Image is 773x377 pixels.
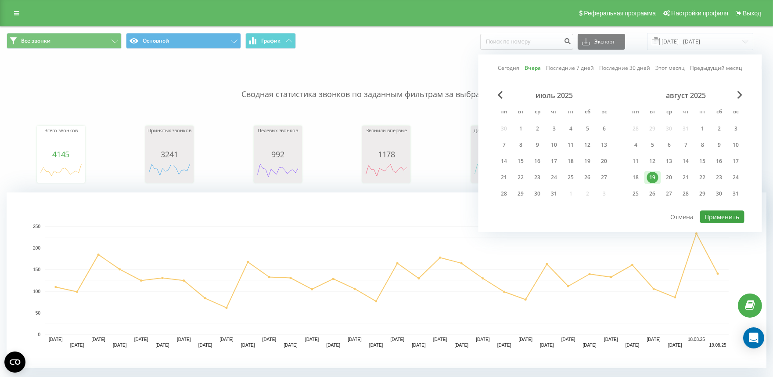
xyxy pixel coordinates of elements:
span: Настройки профиля [671,10,728,17]
div: 26 [647,188,658,199]
abbr: суббота [581,106,594,119]
text: [DATE] [348,337,362,342]
div: 11 [565,139,577,151]
div: 2 [532,123,543,134]
span: Реферальная программа [584,10,656,17]
div: 13 [664,156,675,167]
div: 1 [697,123,708,134]
div: 17 [730,156,742,167]
div: 12 [647,156,658,167]
div: Open Intercom Messenger [743,327,764,348]
text: [DATE] [327,343,341,348]
text: [DATE] [582,343,597,348]
div: 19 [582,156,593,167]
text: [DATE] [391,337,405,342]
abbr: четверг [548,106,561,119]
div: пт 25 июля 2025 г. [563,171,579,184]
text: 50 [36,311,41,315]
a: Этот месяц [655,64,685,72]
div: вс 3 авг. 2025 г. [728,122,744,135]
div: пт 11 июля 2025 г. [563,138,579,152]
div: сб 5 июля 2025 г. [579,122,596,135]
div: вт 22 июля 2025 г. [513,171,529,184]
div: Длительность всех разговоров [473,128,517,150]
div: сб 26 июля 2025 г. [579,171,596,184]
button: Open CMP widget [4,352,25,373]
div: вс 20 июля 2025 г. [596,155,613,168]
abbr: среда [663,106,676,119]
text: [DATE] [497,343,511,348]
div: A chart. [147,159,191,185]
div: вс 10 авг. 2025 г. [728,138,744,152]
div: вс 6 июля 2025 г. [596,122,613,135]
text: 200 [33,246,40,250]
div: чт 14 авг. 2025 г. [678,155,694,168]
text: [DATE] [369,343,383,348]
div: вс 17 авг. 2025 г. [728,155,744,168]
span: Next Month [737,91,743,99]
div: 5 [647,139,658,151]
button: Отмена [665,210,698,223]
div: 23 [532,172,543,183]
div: пт 1 авг. 2025 г. [694,122,711,135]
div: вс 27 июля 2025 г. [596,171,613,184]
div: 29 [697,188,708,199]
div: сб 2 авг. 2025 г. [711,122,728,135]
a: Вчера [525,64,541,72]
div: сб 30 авг. 2025 г. [711,187,728,200]
button: Применить [700,210,744,223]
div: 14 [499,156,510,167]
text: [DATE] [219,337,234,342]
abbr: понедельник [498,106,511,119]
div: A chart. [256,159,300,185]
abbr: суббота [713,106,726,119]
text: [DATE] [561,337,575,342]
text: 150 [33,268,40,272]
div: ср 9 июля 2025 г. [529,138,546,152]
span: Все звонки [21,37,50,44]
div: пн 21 июля 2025 г. [496,171,513,184]
div: 30 [714,188,725,199]
div: 15 [697,156,708,167]
div: вс 31 авг. 2025 г. [728,187,744,200]
abbr: понедельник [629,106,643,119]
abbr: вторник [514,106,528,119]
text: 19.08.25 [709,343,726,348]
div: 13 [599,139,610,151]
div: 24 [549,172,560,183]
text: [DATE] [284,343,298,348]
div: 17 [549,156,560,167]
div: Звонили впервые [364,128,408,150]
div: вт 15 июля 2025 г. [513,155,529,168]
div: 10 [549,139,560,151]
text: [DATE] [519,337,533,342]
div: вт 5 авг. 2025 г. [644,138,661,152]
abbr: вторник [646,106,659,119]
text: [DATE] [455,343,469,348]
div: пт 8 авг. 2025 г. [694,138,711,152]
div: 24 [730,172,742,183]
svg: A chart. [7,192,766,368]
div: ср 13 авг. 2025 г. [661,155,678,168]
div: 31 [730,188,742,199]
div: 6 [599,123,610,134]
div: июль 2025 [496,91,613,100]
div: 26 [582,172,593,183]
text: [DATE] [604,337,618,342]
div: 21 [680,172,692,183]
div: 7 [680,139,692,151]
div: 27 [664,188,675,199]
div: 5 [582,123,593,134]
abbr: воскресенье [730,106,743,119]
div: пт 22 авг. 2025 г. [694,171,711,184]
div: 12 [582,139,593,151]
a: Предыдущий месяц [690,64,742,72]
div: 8 [515,139,527,151]
span: Выход [743,10,761,17]
div: 11 [630,156,642,167]
div: 6 [664,139,675,151]
div: пт 18 июля 2025 г. [563,155,579,168]
div: A chart. [39,159,83,185]
div: ср 27 авг. 2025 г. [661,187,678,200]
